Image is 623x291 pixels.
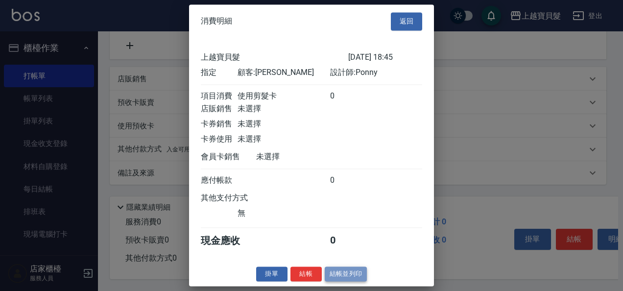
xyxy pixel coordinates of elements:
div: 應付帳款 [201,175,238,186]
div: 無 [238,208,330,218]
span: 消費明細 [201,17,232,26]
div: 現金應收 [201,234,256,247]
div: 卡券使用 [201,134,238,145]
div: 使用剪髮卡 [238,91,330,101]
button: 掛單 [256,267,288,282]
button: 結帳 [290,267,322,282]
div: 未選擇 [238,104,330,114]
div: 指定 [201,68,238,78]
div: 0 [330,175,367,186]
button: 結帳並列印 [325,267,367,282]
div: 未選擇 [238,134,330,145]
div: 0 [330,234,367,247]
div: 未選擇 [238,119,330,129]
div: [DATE] 18:45 [348,52,422,63]
div: 設計師: Ponny [330,68,422,78]
div: 會員卡銷售 [201,152,256,162]
div: 店販銷售 [201,104,238,114]
div: 項目消費 [201,91,238,101]
button: 返回 [391,12,422,30]
div: 未選擇 [256,152,348,162]
div: 卡券銷售 [201,119,238,129]
div: 顧客: [PERSON_NAME] [238,68,330,78]
div: 其他支付方式 [201,193,275,203]
div: 0 [330,91,367,101]
div: 上越寶貝髮 [201,52,348,63]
